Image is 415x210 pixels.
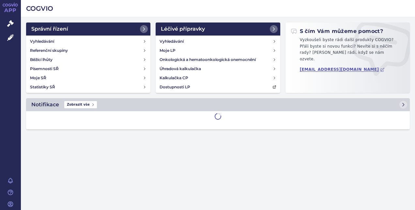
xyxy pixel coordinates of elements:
a: Statistiky SŘ [27,82,149,92]
a: Kalkulačka CP [157,73,279,82]
h4: Referenční skupiny [30,47,68,54]
h4: Kalkulačka CP [160,75,188,81]
h4: Onkologická a hematoonkologická onemocnění [160,56,256,63]
a: Léčivé přípravky [156,22,280,36]
h4: Dostupnosti LP [160,84,190,90]
a: NotifikaceZobrazit vše [26,98,410,111]
h2: Léčivé přípravky [161,25,205,33]
h4: Písemnosti SŘ [30,66,59,72]
h2: Notifikace [31,101,59,109]
a: Onkologická a hematoonkologická onemocnění [157,55,279,64]
h2: Správní řízení [31,25,68,33]
h4: Moje SŘ [30,75,46,81]
a: Úhradová kalkulačka [157,64,279,73]
h4: Vyhledávání [30,38,54,45]
span: Zobrazit vše [64,101,97,108]
h4: Běžící lhůty [30,56,53,63]
h4: Úhradová kalkulačka [160,66,201,72]
a: Vyhledávání [27,37,149,46]
a: Vyhledávání [157,37,279,46]
a: Běžící lhůty [27,55,149,64]
h4: Moje LP [160,47,176,54]
a: Moje SŘ [27,73,149,82]
a: Dostupnosti LP [157,82,279,92]
p: Vyzkoušeli byste rádi další produkty COGVIO? Přáli byste si novou funkci? Nevíte si s něčím rady?... [291,37,405,65]
a: Referenční skupiny [27,46,149,55]
a: Písemnosti SŘ [27,64,149,73]
h4: Statistiky SŘ [30,84,55,90]
h2: S čím Vám můžeme pomoct? [291,28,383,35]
a: Správní řízení [26,22,150,36]
a: [EMAIL_ADDRESS][DOMAIN_NAME] [300,67,385,72]
h2: COGVIO [26,4,410,13]
h4: Vyhledávání [160,38,184,45]
a: Moje LP [157,46,279,55]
